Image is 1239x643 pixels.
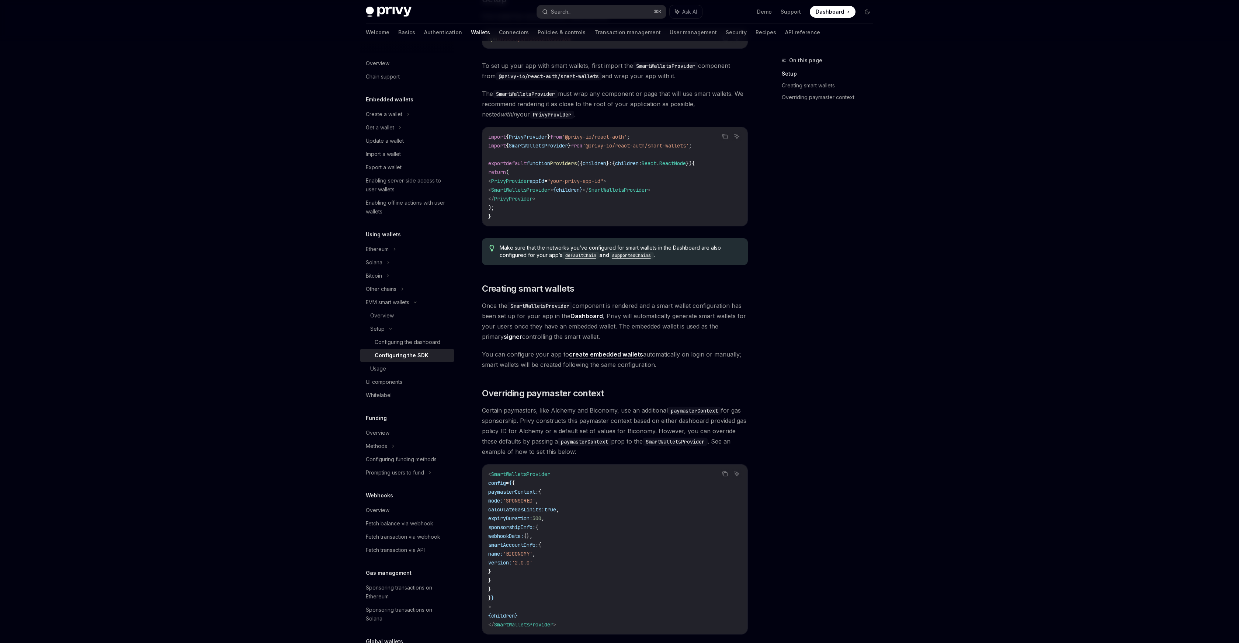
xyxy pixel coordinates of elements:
[692,160,695,167] span: {
[488,533,524,539] span: webhookData:
[366,583,450,601] div: Sponsoring transactions on Ethereum
[370,364,386,373] div: Usage
[482,349,748,370] span: You can configure your app to automatically on login or manually; smart wallets will be created f...
[366,391,392,400] div: Whitelabel
[504,333,522,340] strong: signer
[488,595,491,601] span: }
[366,298,409,307] div: EVM smart wallets
[366,271,382,280] div: Bitcoin
[491,178,530,184] span: PrivyProvider
[782,68,879,80] a: Setup
[782,80,879,91] a: Creating smart wallets
[547,133,550,140] span: }
[656,160,659,167] span: .
[732,469,742,479] button: Ask AI
[488,577,491,584] span: }
[366,245,389,254] div: Ethereum
[538,489,541,495] span: {
[506,169,509,175] span: (
[570,312,603,320] a: Dashboard
[506,133,509,140] span: {
[491,612,515,619] span: children
[535,497,538,504] span: ,
[366,150,401,159] div: Import a wallet
[670,5,702,18] button: Ask AI
[482,88,748,119] span: The must wrap any component or page that will use smart wallets. We recommend rendering it as clo...
[609,252,654,259] code: supportedChains
[583,187,589,193] span: </
[550,133,562,140] span: from
[360,57,454,70] a: Overview
[366,506,389,515] div: Overview
[654,9,662,15] span: ⌘ K
[577,160,583,167] span: ({
[375,338,440,347] div: Configuring the dashboard
[488,489,538,495] span: paymasterContext:
[488,195,494,202] span: </
[494,195,532,202] span: PrivyProvider
[756,24,776,41] a: Recipes
[603,178,606,184] span: >
[360,161,454,174] a: Export a wallet
[360,504,454,517] a: Overview
[642,160,656,167] span: React
[471,24,490,41] a: Wallets
[493,90,558,98] code: SmartWalletsProvider
[544,178,547,184] span: =
[488,142,506,149] span: import
[360,196,454,218] a: Enabling offline actions with user wallets
[589,187,648,193] span: SmartWalletsProvider
[360,70,454,83] a: Chain support
[726,24,747,41] a: Security
[488,497,503,504] span: mode:
[482,387,604,399] span: Overriding paymaster context
[360,134,454,147] a: Update a wallet
[491,187,550,193] span: SmartWalletsProvider
[360,336,454,349] a: Configuring the dashboard
[594,24,661,41] a: Transaction management
[366,428,389,437] div: Overview
[606,160,609,167] span: }
[360,147,454,161] a: Import a wallet
[499,24,529,41] a: Connectors
[686,160,692,167] span: })
[550,160,577,167] span: Providers
[366,7,412,17] img: dark logo
[366,546,425,555] div: Fetch transaction via API
[550,187,553,193] span: >
[366,110,402,119] div: Create a wallet
[558,438,611,446] code: paymasterContext
[668,407,721,415] code: paymasterContext
[366,136,404,145] div: Update a wallet
[488,542,538,548] span: smartAccountInfo:
[503,497,535,504] span: 'SPONSORED'
[488,559,512,566] span: version:
[488,612,491,619] span: {
[360,517,454,530] a: Fetch balance via webhook
[366,258,382,267] div: Solana
[488,133,506,140] span: import
[482,60,748,81] span: To set up your app with smart wallets, first import the component from and wrap your app with it.
[488,550,503,557] span: name:
[366,163,402,172] div: Export a wallet
[488,204,494,211] span: );
[500,111,517,118] em: within
[360,174,454,196] a: Enabling server-side access to user wallets
[366,414,387,423] h5: Funding
[551,7,572,16] div: Search...
[491,471,550,477] span: SmartWalletsProvider
[360,375,454,389] a: UI components
[556,187,580,193] span: children
[530,178,544,184] span: appId
[360,426,454,439] a: Overview
[556,506,559,513] span: ,
[366,285,396,293] div: Other chains
[366,72,400,81] div: Chain support
[544,506,556,513] span: true
[488,178,491,184] span: <
[568,142,571,149] span: }
[366,176,450,194] div: Enabling server-side access to user wallets
[789,56,822,65] span: On this page
[861,6,873,18] button: Toggle dark mode
[538,542,541,548] span: {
